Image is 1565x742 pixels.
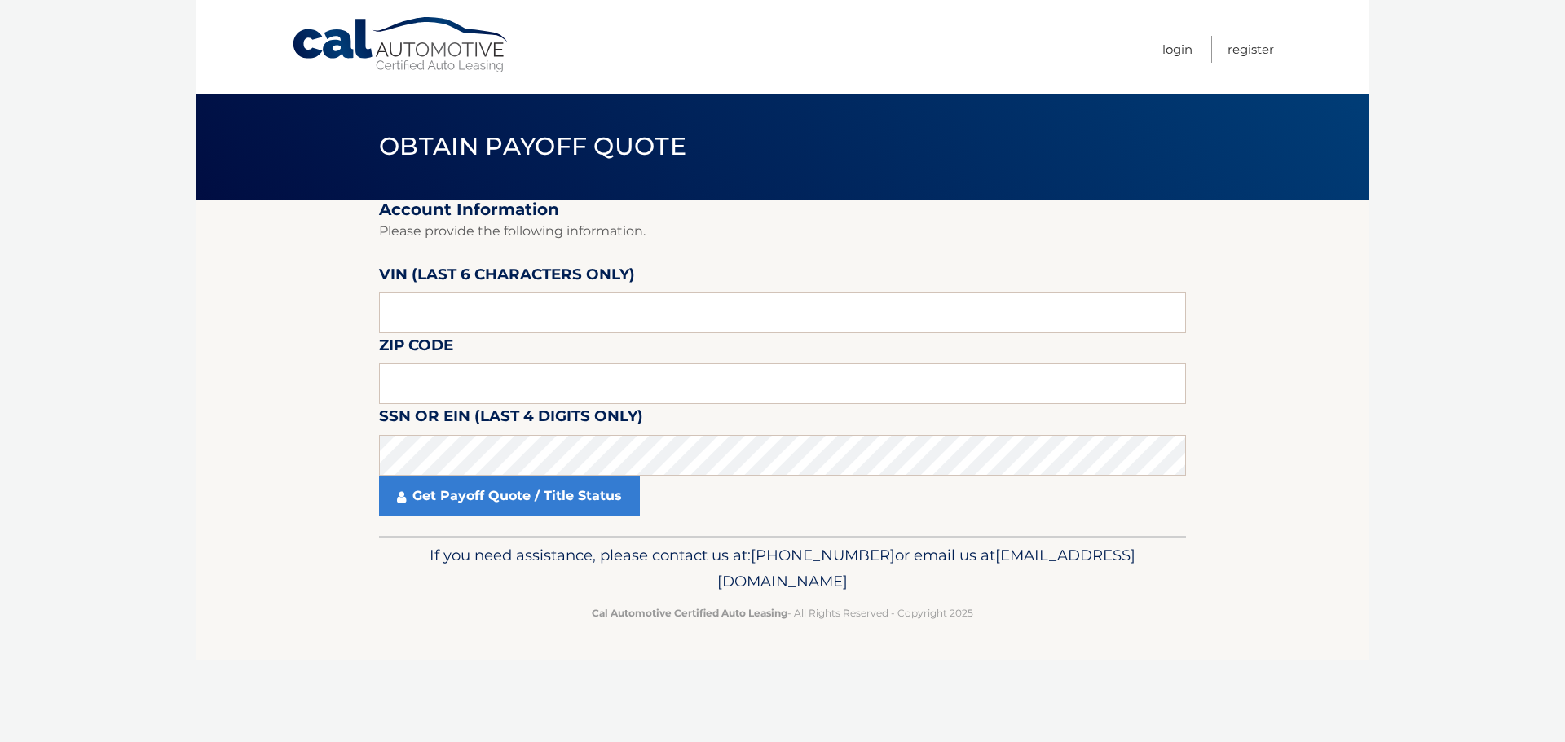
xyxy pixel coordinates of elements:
p: - All Rights Reserved - Copyright 2025 [390,604,1175,621]
a: Login [1162,36,1192,63]
strong: Cal Automotive Certified Auto Leasing [592,607,787,619]
p: Please provide the following information. [379,220,1186,243]
label: SSN or EIN (last 4 digits only) [379,404,643,434]
span: [PHONE_NUMBER] [751,546,895,564]
a: Register [1228,36,1274,63]
a: Cal Automotive [291,16,511,74]
label: Zip Code [379,333,453,363]
span: Obtain Payoff Quote [379,131,686,161]
label: VIN (last 6 characters only) [379,262,635,292]
h2: Account Information [379,200,1186,220]
a: Get Payoff Quote / Title Status [379,476,640,516]
p: If you need assistance, please contact us at: or email us at [390,542,1175,595]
